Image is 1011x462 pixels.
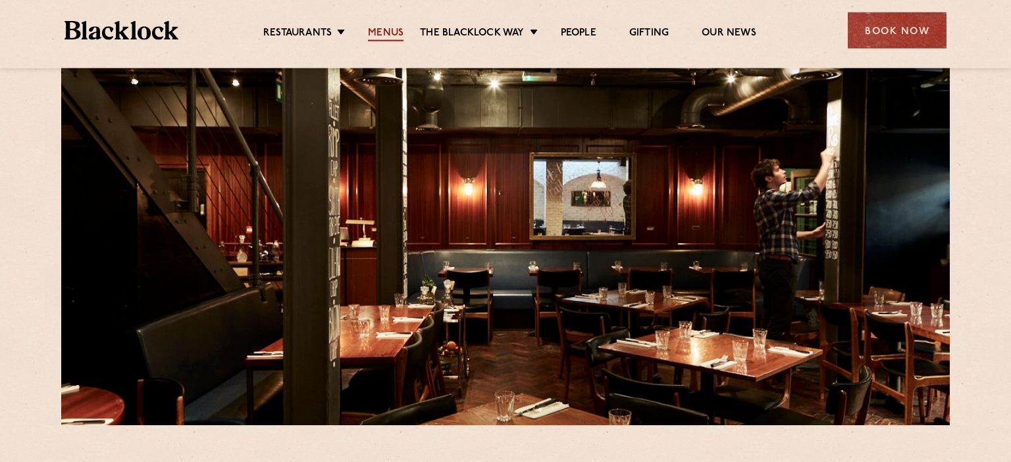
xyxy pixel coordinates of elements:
[263,27,332,41] a: Restaurants
[368,27,403,41] a: Menus
[420,27,524,41] a: The Blacklock Way
[702,27,756,41] a: Our News
[848,12,946,49] div: Book Now
[65,21,178,40] img: BL_Textured_Logo-footer-cropped.svg
[561,27,596,41] a: People
[629,27,669,41] a: Gifting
